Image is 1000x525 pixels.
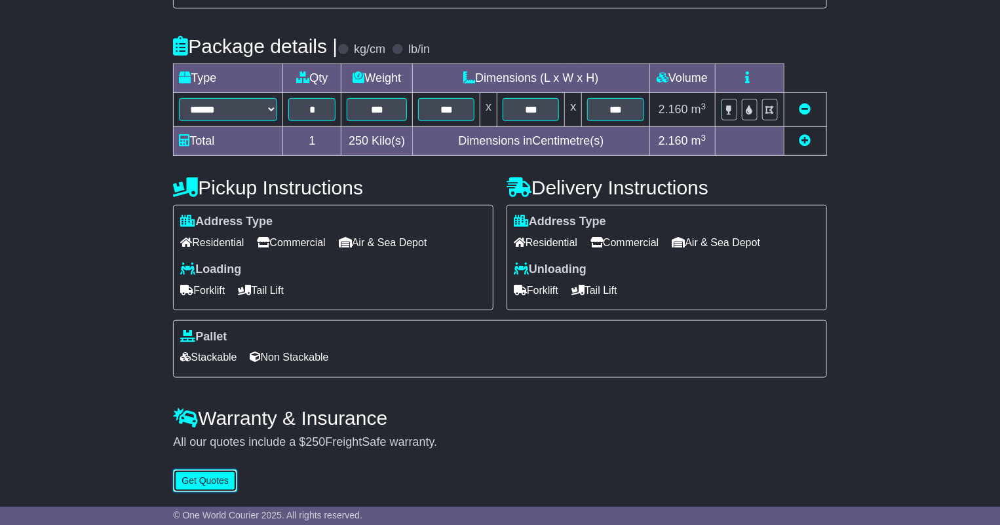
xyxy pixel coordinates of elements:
[349,134,368,147] span: 250
[250,347,329,367] span: Non Stackable
[659,134,688,147] span: 2.160
[413,127,649,156] td: Dimensions in Centimetre(s)
[180,215,273,229] label: Address Type
[180,232,244,253] span: Residential
[590,232,659,253] span: Commercial
[514,215,606,229] label: Address Type
[173,35,337,57] h4: Package details |
[180,347,237,367] span: Stackable
[659,103,688,116] span: 2.160
[799,103,811,116] a: Remove this item
[408,43,430,57] label: lb/in
[514,262,587,277] label: Unloading
[507,177,827,198] h4: Delivery Instructions
[257,232,325,253] span: Commercial
[180,330,227,344] label: Pallet
[514,232,577,253] span: Residential
[173,469,237,492] button: Get Quotes
[341,127,413,156] td: Kilo(s)
[174,64,283,93] td: Type
[283,127,341,156] td: 1
[283,64,341,93] td: Qty
[173,435,826,450] div: All our quotes include a $ FreightSafe warranty.
[480,93,497,127] td: x
[174,127,283,156] td: Total
[701,101,706,111] sup: 3
[339,232,427,253] span: Air & Sea Depot
[649,64,715,93] td: Volume
[565,93,582,127] td: x
[173,510,362,520] span: © One World Courier 2025. All rights reserved.
[238,280,284,300] span: Tail Lift
[571,280,617,300] span: Tail Lift
[180,280,225,300] span: Forklift
[413,64,649,93] td: Dimensions (L x W x H)
[173,177,493,198] h4: Pickup Instructions
[691,134,706,147] span: m
[180,262,241,277] label: Loading
[305,435,325,448] span: 250
[799,134,811,147] a: Add new item
[173,407,826,429] h4: Warranty & Insurance
[514,280,558,300] span: Forklift
[701,133,706,143] sup: 3
[341,64,413,93] td: Weight
[672,232,760,253] span: Air & Sea Depot
[691,103,706,116] span: m
[354,43,385,57] label: kg/cm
